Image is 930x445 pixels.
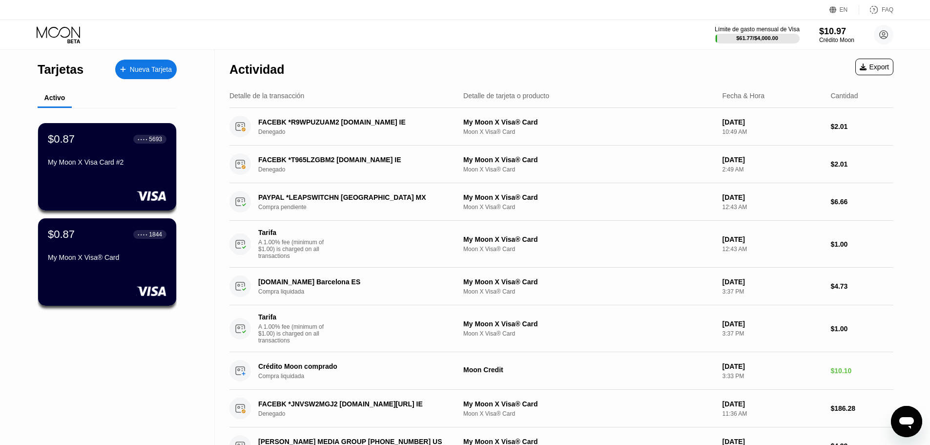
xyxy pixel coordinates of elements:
div: 12:43 AM [723,246,823,253]
div: FACEBK *JNVSW2MGJ2 [DOMAIN_NAME][URL] IEDenegadoMy Moon X Visa® CardMoon X Visa® Card[DATE]11:36 ... [229,390,893,427]
div: FACEBK *R9WPUZUAM2 [DOMAIN_NAME] IEDenegadoMy Moon X Visa® CardMoon X Visa® Card[DATE]10:49 AM$2.01 [229,108,893,146]
div: EN [840,6,848,13]
div: My Moon X Visa Card #2 [48,158,166,166]
div: Moon X Visa® Card [463,166,715,173]
div: $6.66 [830,198,893,206]
div: $0.87 [48,133,75,146]
div: $10.97Crédito Moon [819,26,854,43]
div: $61.77 / $4,000.00 [736,35,778,41]
div: $0.87 [48,228,75,241]
div: $2.01 [830,123,893,130]
div: A 1.00% fee (minimum of $1.00) is charged on all transactions [258,239,331,259]
div: Denegado [258,166,462,173]
div: Activo [44,94,65,102]
div: Moon X Visa® Card [463,128,715,135]
div: $0.87● ● ● ●5693My Moon X Visa Card #2 [38,123,176,211]
div: PAYPAL *LEAPSWITCHN [GEOGRAPHIC_DATA] MXCompra pendienteMy Moon X Visa® CardMoon X Visa® Card[DAT... [229,183,893,221]
div: $0.87● ● ● ●1844My Moon X Visa® Card [38,218,176,306]
div: Moon X Visa® Card [463,410,715,417]
div: My Moon X Visa® Card [463,156,715,164]
div: [DATE] [723,235,823,243]
div: Denegado [258,128,462,135]
div: Nueva Tarjeta [115,60,177,79]
div: $1.00 [830,240,893,248]
div: Compra liquidada [258,288,462,295]
div: PAYPAL *LEAPSWITCHN [GEOGRAPHIC_DATA] MX [258,193,448,201]
div: Compra pendiente [258,204,462,211]
div: ● ● ● ● [138,233,147,236]
div: My Moon X Visa® Card [463,118,715,126]
div: EN [829,5,859,15]
div: Moon Credit [463,366,715,374]
div: Tarifa [258,313,327,321]
div: [DATE] [723,400,823,408]
div: 3:37 PM [723,288,823,295]
div: $10.10 [830,367,893,375]
div: Moon X Visa® Card [463,288,715,295]
div: Límite de gasto mensual de Visa [715,26,800,33]
div: Nueva Tarjeta [130,65,172,74]
div: FACEBK *T965LZGBM2 [DOMAIN_NAME] IE [258,156,448,164]
div: $10.97 [819,26,854,37]
div: [DOMAIN_NAME] Barcelona ESCompra liquidadaMy Moon X Visa® CardMoon X Visa® Card[DATE]3:37 PM$4.73 [229,268,893,305]
div: FAQ [882,6,893,13]
div: [DATE] [723,118,823,126]
div: Moon X Visa® Card [463,204,715,211]
div: Export [855,59,893,75]
div: [DATE] [723,278,823,286]
div: 1844 [149,231,162,238]
div: FACEBK *T965LZGBM2 [DOMAIN_NAME] IEDenegadoMy Moon X Visa® CardMoon X Visa® Card[DATE]2:49 AM$2.01 [229,146,893,183]
div: [DATE] [723,362,823,370]
div: $4.73 [830,282,893,290]
div: $2.01 [830,160,893,168]
div: [DATE] [723,193,823,201]
div: Tarjetas [38,63,83,77]
div: Tarifa [258,229,327,236]
div: Crédito Moon [819,37,854,43]
div: My Moon X Visa® Card [463,400,715,408]
div: $1.00 [830,325,893,333]
div: 5693 [149,136,162,143]
div: Crédito Moon comprado [258,362,448,370]
div: TarifaA 1.00% fee (minimum of $1.00) is charged on all transactionsMy Moon X Visa® CardMoon X Vis... [229,221,893,268]
div: 11:36 AM [723,410,823,417]
div: 12:43 AM [723,204,823,211]
div: Denegado [258,410,462,417]
div: 3:33 PM [723,373,823,380]
div: My Moon X Visa® Card [463,278,715,286]
div: Límite de gasto mensual de Visa$61.77/$4,000.00 [715,26,800,43]
div: Moon X Visa® Card [463,246,715,253]
div: 2:49 AM [723,166,823,173]
div: A 1.00% fee (minimum of $1.00) is charged on all transactions [258,323,331,344]
div: Detalle de la transacción [229,92,304,100]
div: $186.28 [830,404,893,412]
div: ● ● ● ● [138,138,147,141]
div: Actividad [229,63,285,77]
div: Cantidad [830,92,858,100]
div: My Moon X Visa® Card [463,193,715,201]
div: [DATE] [723,320,823,328]
div: [DOMAIN_NAME] Barcelona ES [258,278,448,286]
div: Fecha & Hora [723,92,765,100]
div: 10:49 AM [723,128,823,135]
div: Moon X Visa® Card [463,330,715,337]
div: My Moon X Visa® Card [463,320,715,328]
div: FAQ [859,5,893,15]
iframe: Botón para iniciar la ventana de mensajería [891,406,922,437]
div: 3:37 PM [723,330,823,337]
div: TarifaA 1.00% fee (minimum of $1.00) is charged on all transactionsMy Moon X Visa® CardMoon X Vis... [229,305,893,352]
div: My Moon X Visa® Card [48,254,166,261]
div: Crédito Moon compradoCompra liquidadaMoon Credit[DATE]3:33 PM$10.10 [229,352,893,390]
div: FACEBK *JNVSW2MGJ2 [DOMAIN_NAME][URL] IE [258,400,448,408]
div: Compra liquidada [258,373,462,380]
div: Detalle de tarjeta o producto [463,92,549,100]
div: [DATE] [723,156,823,164]
div: FACEBK *R9WPUZUAM2 [DOMAIN_NAME] IE [258,118,448,126]
div: Export [860,63,889,71]
div: My Moon X Visa® Card [463,235,715,243]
